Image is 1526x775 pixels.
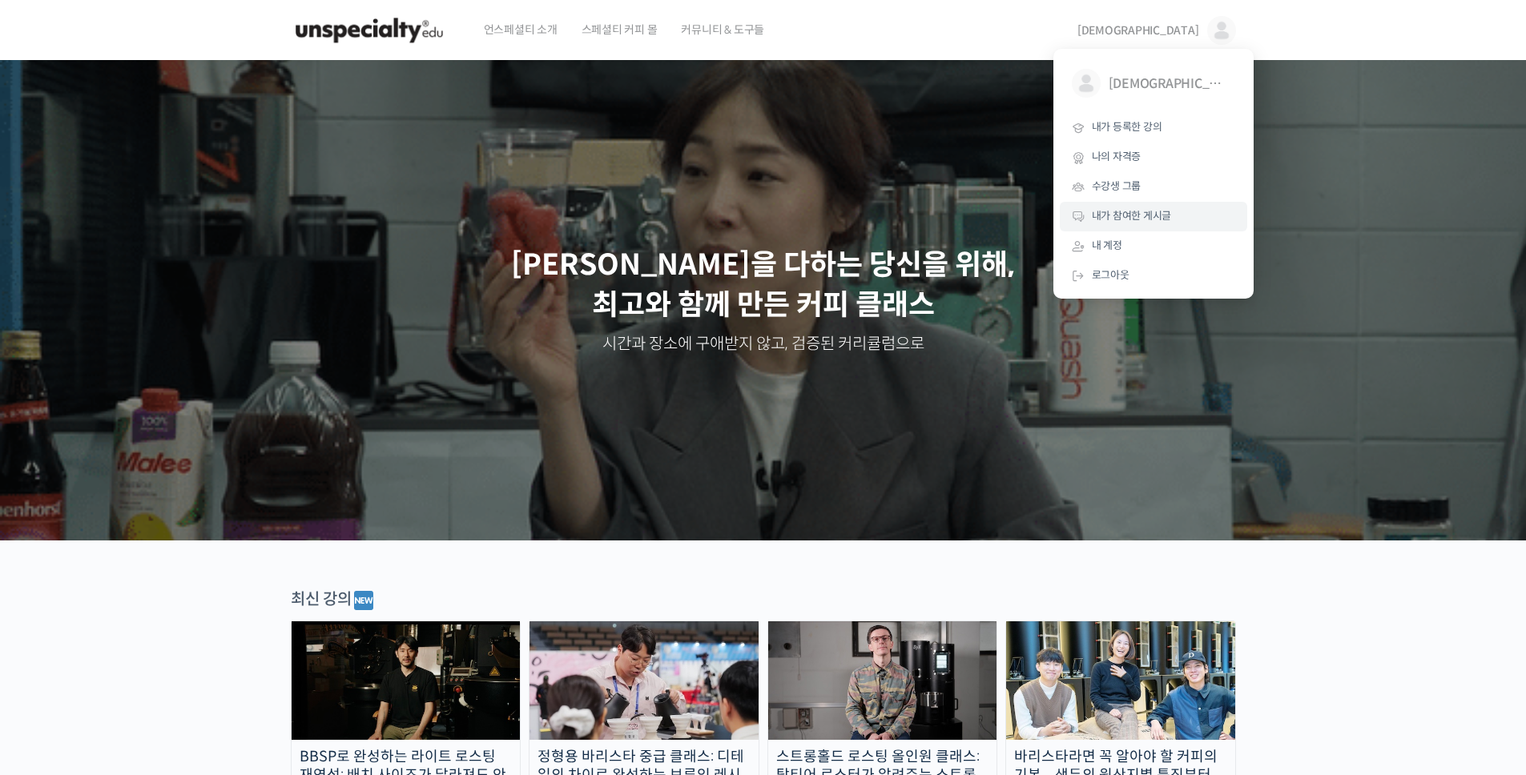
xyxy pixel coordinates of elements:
span: 나의 자격증 [1092,150,1141,163]
a: 나의 자격증 [1060,143,1247,172]
p: 시간과 장소에 구애받지 않고, 검증된 커리큘럼으로 [16,333,1511,355]
a: 내 계정 [1060,231,1247,261]
img: 🆕 [354,591,373,610]
img: stronghold-roasting_course-thumbnail.jpg [768,621,997,740]
a: 수강생 그룹 [1060,172,1247,202]
span: 설정 [248,532,267,544]
p: [PERSON_NAME]을 다하는 당신을 위해, 최고와 함께 만든 커피 클래스 [16,245,1511,326]
a: 홈 [5,508,106,548]
a: 내가 등록한 강의 [1060,113,1247,143]
span: 로그아웃 [1092,268,1129,282]
span: 내가 등록한 강의 [1092,120,1162,134]
span: [DEMOGRAPHIC_DATA] [1077,23,1199,38]
span: 내 계정 [1092,239,1122,252]
a: 대화 [106,508,207,548]
img: momos_course-thumbnail.jpg [1006,621,1235,740]
div: 최신 강의 [291,588,1236,612]
img: malic-roasting-class_course-thumbnail.jpg [292,621,521,740]
a: 로그아웃 [1060,261,1247,291]
span: 홈 [50,532,60,544]
a: 내가 참여한 게시글 [1060,202,1247,231]
a: 설정 [207,508,308,548]
span: 대화 [147,532,166,545]
img: advanced-brewing_course-thumbnail.jpeg [529,621,759,740]
span: [DEMOGRAPHIC_DATA] [1109,69,1227,99]
span: 내가 참여한 게시글 [1092,209,1172,223]
span: 수강생 그룹 [1092,179,1141,193]
a: [DEMOGRAPHIC_DATA] [1060,57,1247,113]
